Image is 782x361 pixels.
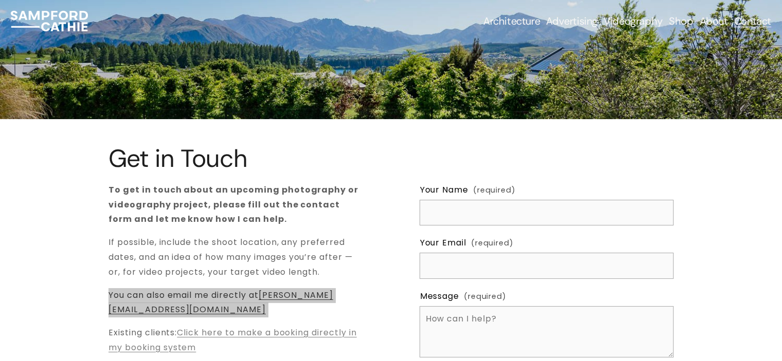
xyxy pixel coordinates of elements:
img: Sampford Cathie Photo + Video [11,11,87,31]
h1: Get in Touch [108,145,259,172]
span: Message [420,289,459,304]
p: You can also email me directly at [108,288,362,318]
a: Videography [604,14,663,28]
a: Click here to make a booking directly in my booking system [108,327,357,353]
span: Your Email [420,236,466,251]
strong: To get in touch about an upcoming photography or videography project, please fill out the contact... [108,184,360,225]
a: folder dropdown [546,14,597,28]
span: Advertising [546,15,597,27]
a: About [699,14,728,28]
a: Shop [669,14,693,28]
span: Architecture [483,15,540,27]
span: (required) [473,184,516,197]
a: folder dropdown [483,14,540,28]
span: (required) [464,290,506,303]
a: Contact [734,14,771,28]
p: If possible, include the shoot location, any preferred dates, and an idea of how many images you’... [108,235,362,279]
p: Existing clients: [108,326,362,355]
span: (required) [471,237,514,250]
span: Your Name [420,183,468,198]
